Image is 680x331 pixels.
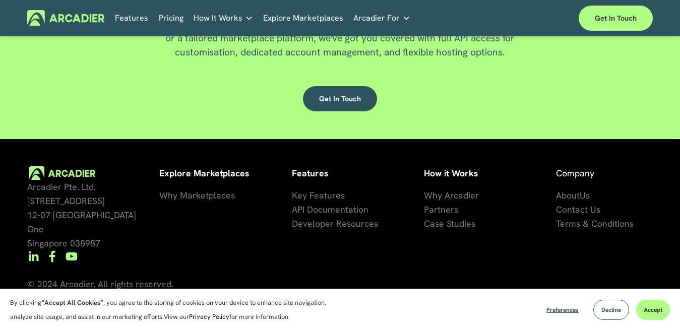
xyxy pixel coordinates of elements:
[539,300,586,320] button: Preferences
[424,217,435,231] a: Ca
[159,189,235,201] span: Why Marketplaces
[435,217,475,231] a: se Studies
[66,250,78,262] a: YouTube
[159,188,235,203] a: Why Marketplaces
[41,298,103,307] strong: “Accept All Cookies”
[292,218,378,229] span: Developer Resources
[27,10,104,26] img: Arcadier
[292,204,368,215] span: API Documentation
[27,278,173,290] span: © 2024 Arcadier. All rights reserved.
[546,306,579,314] span: Preferences
[556,203,600,217] a: Contact Us
[556,167,594,179] span: Company
[292,167,328,179] strong: Features
[593,300,629,320] button: Decline
[429,203,458,217] a: artners
[424,167,478,179] strong: How it Works
[556,188,580,203] a: About
[10,296,338,324] p: By clicking , you agree to the storing of cookies on your device to enhance site navigation, anal...
[303,86,377,111] a: Get in touch
[292,188,345,203] a: Key Features
[424,189,479,201] span: Why Arcadier
[556,204,600,215] span: Contact Us
[115,10,148,26] a: Features
[556,217,634,231] a: Terms & Conditions
[292,217,378,231] a: Developer Resources
[27,250,39,262] a: LinkedIn
[424,204,429,215] span: P
[580,189,590,201] span: Us
[194,11,242,25] span: How It Works
[601,306,621,314] span: Decline
[27,181,139,249] span: Arcadier Pte. Ltd. [STREET_ADDRESS] 12-07 [GEOGRAPHIC_DATA] One Singapore 038987
[353,10,410,26] a: folder dropdown
[630,283,680,331] iframe: Chat Widget
[424,218,435,229] span: Ca
[429,204,458,215] span: artners
[424,203,429,217] a: P
[263,10,343,26] a: Explore Marketplaces
[159,167,249,179] strong: Explore Marketplaces
[46,250,58,262] a: Facebook
[556,218,634,229] span: Terms & Conditions
[424,188,479,203] a: Why Arcadier
[292,189,345,201] span: Key Features
[189,312,229,321] a: Privacy Policy
[579,6,653,31] a: Get in touch
[435,218,475,229] span: se Studies
[353,11,400,25] span: Arcadier For
[194,10,253,26] a: folder dropdown
[292,203,368,217] a: API Documentation
[556,189,580,201] span: About
[159,10,183,26] a: Pricing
